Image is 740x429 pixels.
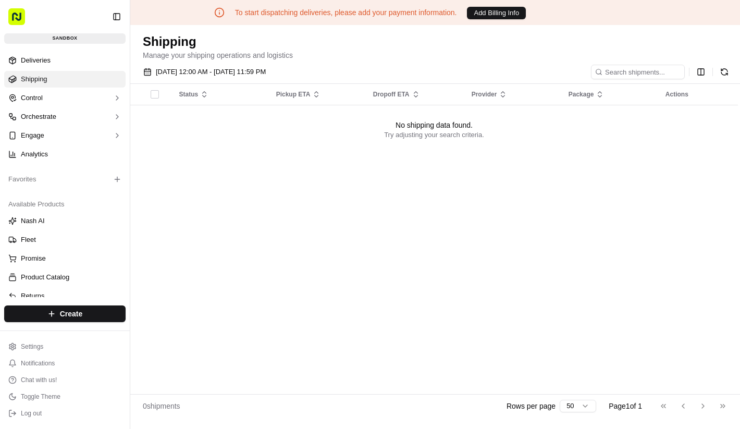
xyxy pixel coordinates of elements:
[21,393,60,401] span: Toggle Theme
[8,216,121,226] a: Nash AI
[4,406,126,421] button: Log out
[4,250,126,267] button: Promise
[21,342,43,351] span: Settings
[21,409,42,418] span: Log out
[235,7,457,18] p: To start dispatching deliveries, please add your payment information.
[4,52,126,69] a: Deliveries
[4,356,126,371] button: Notifications
[472,90,497,99] span: Provider
[4,288,126,304] button: Returns
[8,235,121,244] a: Fleet
[384,130,484,140] p: Try adjusting your search criteria.
[21,93,43,103] span: Control
[4,196,126,213] div: Available Products
[8,254,121,263] a: Promise
[507,401,556,411] p: Rows per page
[143,50,727,60] p: Manage your shipping operations and logistics
[4,269,126,286] button: Product Catalog
[4,213,126,229] button: Nash AI
[609,401,642,411] div: Page 1 of 1
[717,65,732,79] button: Refresh
[591,65,685,79] input: Search shipments...
[467,6,526,19] a: Add Billing Info
[21,150,48,159] span: Analytics
[21,235,36,244] span: Fleet
[21,131,44,140] span: Engage
[21,273,69,282] span: Product Catalog
[156,67,266,77] span: [DATE] 12:00 AM - [DATE] 11:59 PM
[21,359,55,367] span: Notifications
[21,216,45,226] span: Nash AI
[4,171,126,188] div: Favorites
[4,71,126,88] a: Shipping
[21,75,47,84] span: Shipping
[21,112,56,121] span: Orchestrate
[179,90,199,99] span: Status
[665,91,688,98] span: Actions
[139,65,270,79] button: [DATE] 12:00 AM - [DATE] 11:59 PM
[276,90,311,99] span: Pickup ETA
[143,33,727,50] h1: Shipping
[4,373,126,387] button: Chat with us!
[4,33,126,44] div: sandbox
[569,90,594,99] span: Package
[4,127,126,144] button: Engage
[4,339,126,354] button: Settings
[4,108,126,125] button: Orchestrate
[21,56,51,65] span: Deliveries
[21,376,57,384] span: Chat with us!
[8,291,121,301] a: Returns
[143,401,180,411] span: 0 shipment s
[21,254,46,263] span: Promise
[4,231,126,248] button: Fleet
[21,291,45,301] span: Returns
[4,90,126,106] button: Control
[467,7,526,19] button: Add Billing Info
[60,309,83,319] span: Create
[4,146,126,163] a: Analytics
[4,389,126,404] button: Toggle Theme
[373,90,410,99] span: Dropoff ETA
[8,273,121,282] a: Product Catalog
[4,305,126,322] button: Create
[396,120,473,130] p: No shipping data found.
